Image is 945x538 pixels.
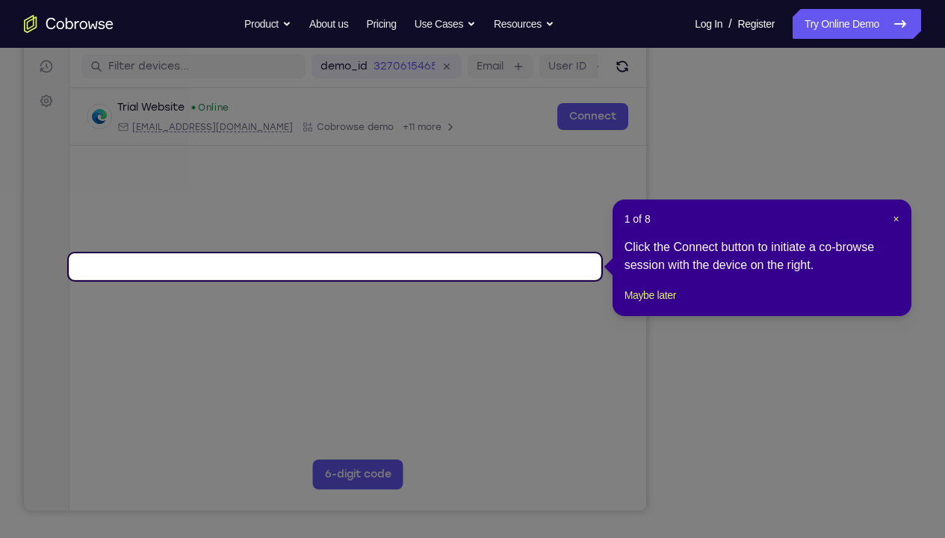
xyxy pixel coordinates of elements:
[84,49,273,64] input: Filter devices...
[379,111,418,123] span: +11 more
[366,9,396,39] a: Pricing
[293,111,370,123] span: Cobrowse demo
[625,286,676,304] button: Maybe later
[494,9,554,39] button: Resources
[46,78,622,136] div: Open device details
[93,90,161,105] div: Trial Website
[415,9,476,39] button: Use Cases
[738,9,775,39] a: Register
[453,49,480,64] label: Email
[24,10,646,510] iframe: Agent
[244,9,291,39] button: Product
[695,9,722,39] a: Log In
[728,15,731,33] span: /
[524,49,563,64] label: User ID
[297,49,344,64] label: demo_id
[533,93,604,120] a: Connect
[93,111,269,123] div: Email
[309,9,348,39] a: About us
[167,92,205,104] div: Online
[289,450,379,480] button: 6-digit code
[24,15,114,33] a: Go to the home page
[625,211,651,226] span: 1 of 8
[586,45,610,69] button: Refresh
[793,9,921,39] a: Try Online Demo
[893,211,899,226] button: Close Tour
[168,96,171,99] div: New devices found.
[625,238,899,274] div: Click the Connect button to initiate a co-browse session with the device on the right.
[893,213,899,225] span: ×
[278,111,370,123] div: App
[108,111,269,123] span: web@example.com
